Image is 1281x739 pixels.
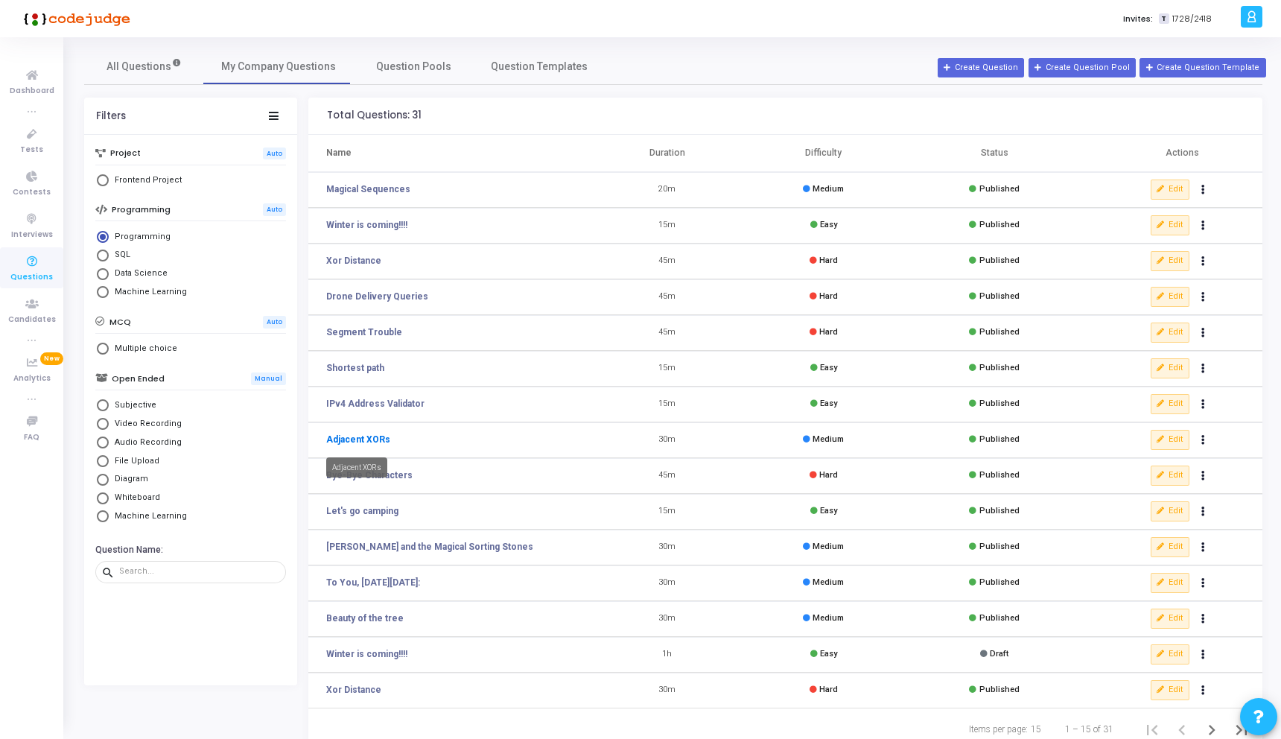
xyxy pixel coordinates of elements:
td: 45m [589,315,746,351]
span: New [40,352,63,365]
span: Published [979,542,1020,551]
span: Question Pools [376,59,451,74]
th: Actions [1087,135,1262,172]
button: Edit [1151,394,1189,413]
button: Actions [1193,644,1214,665]
h6: Question Name: [95,545,282,556]
div: Easy [810,219,837,232]
td: 30m [589,565,746,601]
th: Name [308,135,589,172]
span: Tests [20,144,43,156]
td: 15m [589,351,746,387]
td: 30m [589,673,746,708]
span: Published [979,577,1020,587]
div: Hard [810,684,838,697]
span: Questions [10,271,53,284]
mat-icon: search [101,565,119,579]
td: 20m [589,172,746,208]
div: Hard [810,255,838,267]
a: Shortest path [326,361,384,375]
button: Edit [1151,430,1189,449]
h6: MCQ [109,317,131,327]
span: Candidates [8,314,56,326]
span: Published [979,506,1020,516]
span: Machine Learning [109,510,187,523]
a: Drone Delivery Queries [326,290,428,303]
button: Edit [1151,180,1189,199]
button: Actions [1193,394,1214,415]
a: Winter is coming!!!! [326,647,407,661]
span: Programming [109,231,171,244]
span: Published [979,184,1020,194]
td: 30m [589,422,746,458]
span: Machine Learning [109,286,187,299]
div: 1 – 15 of 31 [1065,723,1113,736]
h6: Open Ended [112,374,165,384]
a: Winter is coming!!!! [326,218,407,232]
span: Manual [251,372,286,385]
button: Actions [1193,680,1214,701]
a: Xor Distance [326,254,381,267]
span: Contests [13,186,51,199]
button: Actions [1193,215,1214,236]
span: Multiple choice [109,343,177,355]
button: Actions [1193,323,1214,343]
button: Create Question Pool [1029,58,1136,77]
div: Adjacent XORs [326,457,387,478]
a: Beauty of the tree [326,612,404,625]
div: Hard [810,326,838,339]
button: Actions [1193,358,1214,379]
button: Edit [1151,573,1189,592]
span: File Upload [109,455,159,468]
span: Analytics [13,372,51,385]
th: Duration [589,135,746,172]
a: To You, [DATE][DATE]: [326,576,420,589]
input: Search... [119,567,280,576]
a: Magical Sequences [326,183,410,196]
h6: Project [110,148,141,158]
span: Data Science [109,267,168,280]
span: All Questions [107,59,182,74]
button: Edit [1151,358,1189,378]
div: Easy [810,362,837,375]
td: 15m [589,494,746,530]
button: Actions [1193,251,1214,272]
button: Actions [1193,537,1214,558]
td: 15m [589,387,746,422]
mat-radio-group: Select Library [95,341,286,360]
button: Actions [1193,573,1214,594]
button: Actions [1193,501,1214,522]
span: Video Recording [109,418,182,431]
th: Status [902,135,1087,172]
div: Medium [803,434,844,446]
button: Edit [1151,537,1189,556]
mat-radio-group: Select Library [95,398,286,527]
button: Edit [1151,680,1189,700]
div: Easy [810,505,837,518]
span: Published [979,613,1020,623]
a: Xor Distance [326,683,381,697]
span: Auto [263,148,286,160]
button: Edit [1151,251,1189,270]
span: Published [979,291,1020,301]
a: Let's go camping [326,504,398,518]
a: Segment Trouble [326,326,402,339]
span: Subjective [109,399,156,412]
span: My Company Questions [221,59,336,74]
a: Adjacent XORs [326,433,390,446]
td: 15m [589,208,746,244]
span: Draft [990,649,1008,659]
th: Difficulty [746,135,902,172]
span: Frontend Project [109,174,182,187]
div: 15 [1031,723,1041,736]
span: Published [979,327,1020,337]
span: Dashboard [10,85,54,98]
button: Edit [1151,501,1189,521]
span: Auto [263,316,286,329]
span: Question Templates [491,59,588,74]
button: Create Question [938,58,1024,77]
div: Total Questions: 31 [327,110,422,121]
a: IPv4 Address Validator [326,397,425,410]
button: Edit [1151,323,1189,342]
button: Actions [1193,430,1214,451]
